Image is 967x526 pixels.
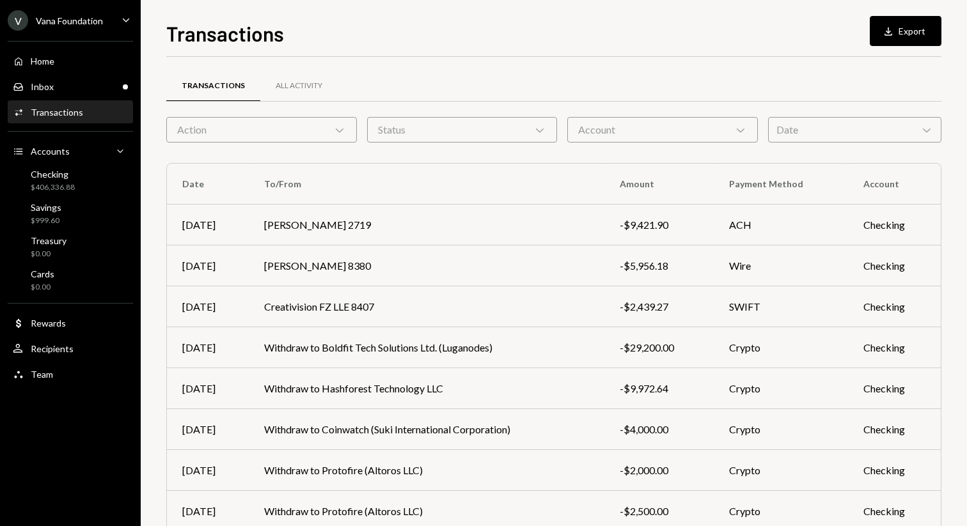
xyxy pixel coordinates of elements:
[31,249,67,259] div: $0.00
[31,282,54,293] div: $0.00
[249,205,604,245] td: [PERSON_NAME] 2719
[714,205,848,245] td: ACH
[31,235,67,246] div: Treasury
[166,70,260,102] a: Transactions
[714,286,848,327] td: SWIFT
[848,450,941,491] td: Checking
[714,327,848,368] td: Crypto
[249,286,604,327] td: Creativision FZ LLE 8407
[182,422,233,437] div: [DATE]
[249,409,604,450] td: Withdraw to Coinwatch (Suki International Corporation)
[714,409,848,450] td: Crypto
[182,299,233,314] div: [DATE]
[8,75,133,98] a: Inbox
[8,265,133,295] a: Cards$0.00
[848,164,941,205] th: Account
[31,146,70,157] div: Accounts
[620,299,698,314] div: -$2,439.27
[260,70,338,102] a: All Activity
[620,340,698,355] div: -$29,200.00
[848,327,941,368] td: Checking
[620,258,698,274] div: -$5,956.18
[182,381,233,396] div: [DATE]
[848,205,941,245] td: Checking
[8,231,133,262] a: Treasury$0.00
[8,337,133,360] a: Recipients
[714,450,848,491] td: Crypto
[166,117,357,143] div: Action
[31,56,54,66] div: Home
[848,368,941,409] td: Checking
[8,362,133,385] a: Team
[768,117,941,143] div: Date
[848,409,941,450] td: Checking
[249,368,604,409] td: Withdraw to Hashforest Technology LLC
[31,215,61,226] div: $999.60
[166,20,284,46] h1: Transactions
[567,117,758,143] div: Account
[367,117,558,143] div: Status
[182,81,245,91] div: Transactions
[8,198,133,229] a: Savings$999.60
[620,463,698,478] div: -$2,000.00
[714,164,848,205] th: Payment Method
[31,369,53,380] div: Team
[848,245,941,286] td: Checking
[8,100,133,123] a: Transactions
[870,16,941,46] button: Export
[36,15,103,26] div: Vana Foundation
[848,286,941,327] td: Checking
[31,107,83,118] div: Transactions
[276,81,322,91] div: All Activity
[714,368,848,409] td: Crypto
[31,202,61,213] div: Savings
[620,422,698,437] div: -$4,000.00
[249,245,604,286] td: [PERSON_NAME] 8380
[604,164,714,205] th: Amount
[8,10,28,31] div: V
[182,258,233,274] div: [DATE]
[31,81,54,92] div: Inbox
[714,245,848,286] td: Wire
[182,504,233,519] div: [DATE]
[8,49,133,72] a: Home
[620,217,698,233] div: -$9,421.90
[620,381,698,396] div: -$9,972.64
[249,327,604,368] td: Withdraw to Boldfit Tech Solutions Ltd. (Luganodes)
[31,268,54,279] div: Cards
[249,164,604,205] th: To/From
[31,169,75,180] div: Checking
[31,318,66,329] div: Rewards
[31,182,75,193] div: $406,336.88
[249,450,604,491] td: Withdraw to Protofire (Altoros LLC)
[8,165,133,196] a: Checking$406,336.88
[167,164,249,205] th: Date
[8,311,133,334] a: Rewards
[620,504,698,519] div: -$2,500.00
[182,217,233,233] div: [DATE]
[31,343,74,354] div: Recipients
[182,463,233,478] div: [DATE]
[8,139,133,162] a: Accounts
[182,340,233,355] div: [DATE]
